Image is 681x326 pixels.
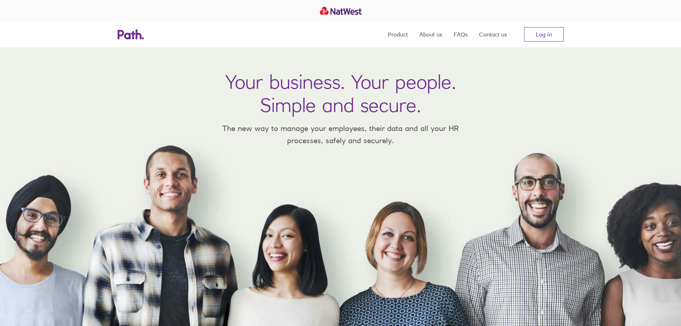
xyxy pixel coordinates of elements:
a: FAQs [454,21,468,47]
p: The new way to manage your employees, their data and all your HR processes, safely and securely. [212,122,469,146]
h1: Your business. Your people. Simple and secure. [225,70,456,117]
a: Product [388,21,408,47]
a: Contact us [479,21,507,47]
a: About us [419,21,442,47]
a: Log in [524,27,564,42]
